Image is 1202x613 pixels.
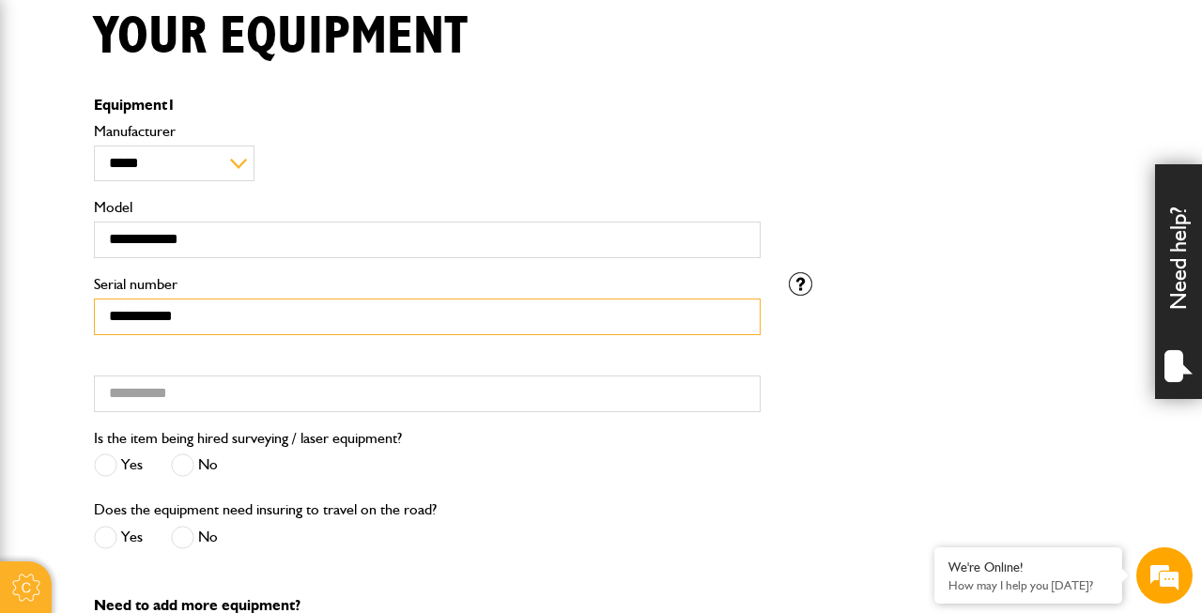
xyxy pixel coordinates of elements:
[1155,164,1202,399] div: Need help?
[94,200,761,215] label: Model
[94,598,1108,613] p: Need to add more equipment?
[94,6,468,69] h1: Your equipment
[255,477,341,502] em: Start Chat
[98,105,316,130] div: Chat with us now
[94,431,402,446] label: Is the item being hired surveying / laser equipment?
[948,578,1108,592] p: How may I help you today?
[32,104,79,130] img: d_20077148190_company_1631870298795_20077148190
[94,526,143,549] label: Yes
[171,453,218,477] label: No
[171,526,218,549] label: No
[94,124,761,139] label: Manufacturer
[94,453,143,477] label: Yes
[94,502,437,517] label: Does the equipment need insuring to travel on the road?
[167,96,176,114] span: 1
[94,98,761,113] p: Equipment
[308,9,353,54] div: Minimize live chat window
[24,174,343,215] input: Enter your last name
[948,559,1108,575] div: We're Online!
[24,340,343,461] textarea: Type your message and hit 'Enter'
[24,229,343,270] input: Enter your email address
[24,284,343,326] input: Enter your phone number
[94,277,761,292] label: Serial number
